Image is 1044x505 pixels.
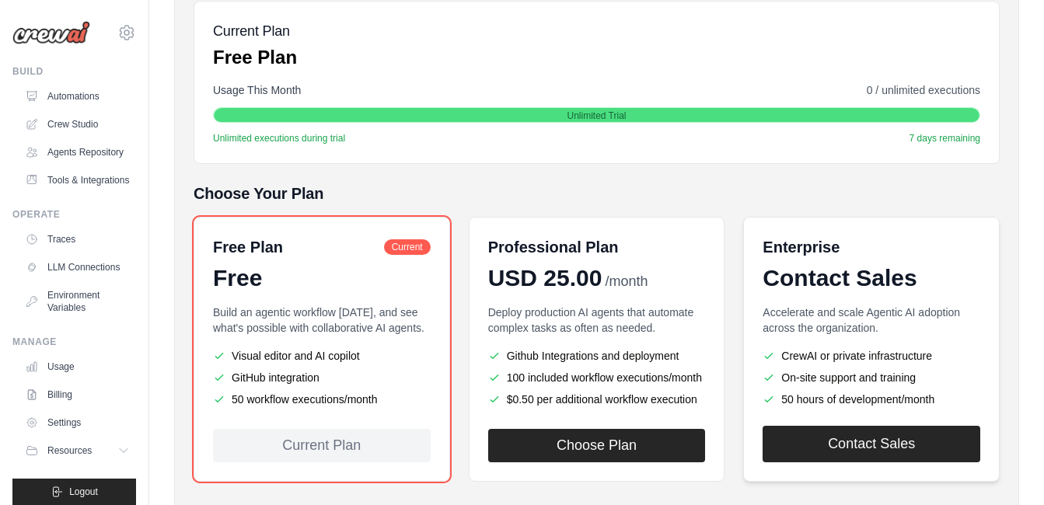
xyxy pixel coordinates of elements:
[213,132,345,145] span: Unlimited executions during trial
[19,255,136,280] a: LLM Connections
[69,486,98,498] span: Logout
[19,84,136,109] a: Automations
[488,429,706,462] button: Choose Plan
[213,236,283,258] h6: Free Plan
[488,264,602,292] span: USD 25.00
[488,392,706,407] li: $0.50 per additional workflow execution
[19,283,136,320] a: Environment Variables
[213,82,301,98] span: Usage This Month
[763,392,980,407] li: 50 hours of development/month
[19,410,136,435] a: Settings
[213,348,431,364] li: Visual editor and AI copilot
[47,444,92,457] span: Resources
[867,82,980,98] span: 0 / unlimited executions
[213,429,431,462] div: Current Plan
[19,140,136,165] a: Agents Repository
[488,305,706,336] p: Deploy production AI agents that automate complex tasks as often as needed.
[12,479,136,505] button: Logout
[12,65,136,78] div: Build
[763,348,980,364] li: CrewAI or private infrastructure
[910,132,980,145] span: 7 days remaining
[213,20,297,42] h5: Current Plan
[19,382,136,407] a: Billing
[213,370,431,385] li: GitHub integration
[213,264,431,292] div: Free
[763,264,980,292] div: Contact Sales
[488,370,706,385] li: 100 included workflow executions/month
[19,112,136,137] a: Crew Studio
[488,236,619,258] h6: Professional Plan
[19,438,136,463] button: Resources
[194,183,1000,204] h5: Choose Your Plan
[12,208,136,221] div: Operate
[488,348,706,364] li: Github Integrations and deployment
[763,305,980,336] p: Accelerate and scale Agentic AI adoption across the organization.
[213,392,431,407] li: 50 workflow executions/month
[12,21,90,44] img: Logo
[763,426,980,462] a: Contact Sales
[567,110,626,122] span: Unlimited Trial
[19,168,136,193] a: Tools & Integrations
[19,227,136,252] a: Traces
[19,354,136,379] a: Usage
[763,236,980,258] h6: Enterprise
[213,305,431,336] p: Build an agentic workflow [DATE], and see what's possible with collaborative AI agents.
[213,45,297,70] p: Free Plan
[763,370,980,385] li: On-site support and training
[12,336,136,348] div: Manage
[605,271,648,292] span: /month
[384,239,431,255] span: Current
